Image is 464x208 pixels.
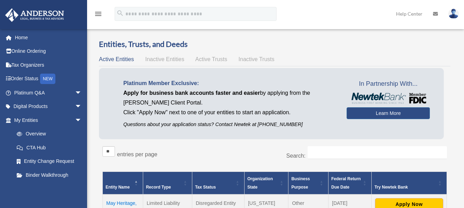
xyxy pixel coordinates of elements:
span: Apply for business bank accounts faster and easier [123,90,260,96]
a: Order StatusNEW [5,72,92,86]
span: arrow_drop_down [75,113,89,127]
span: Federal Return Due Date [331,176,361,190]
a: Platinum Q&Aarrow_drop_down [5,86,92,100]
span: Organization State [247,176,273,190]
span: arrow_drop_down [75,100,89,114]
span: Inactive Entities [145,56,184,62]
th: Try Newtek Bank : Activate to sort [371,172,447,195]
th: Tax Status: Activate to sort [192,172,244,195]
p: Questions about your application status? Contact Newtek at [PHONE_NUMBER] [123,120,336,129]
th: Entity Name: Activate to invert sorting [103,172,143,195]
p: Click "Apply Now" next to one of your entities to start an application. [123,108,336,117]
h3: Entities, Trusts, and Deeds [99,39,450,50]
div: NEW [40,74,55,84]
i: search [116,9,124,17]
a: Digital Productsarrow_drop_down [5,100,92,114]
a: CTA Hub [10,141,89,155]
span: Business Purpose [291,176,310,190]
p: Platinum Member Exclusive: [123,78,336,88]
span: In Partnership With... [347,78,430,90]
img: User Pic [448,9,459,19]
a: Binder Walkthrough [10,168,89,182]
a: My Entitiesarrow_drop_down [5,113,89,127]
a: Online Ordering [5,44,92,58]
span: Record Type [146,185,171,190]
span: Inactive Trusts [239,56,274,62]
a: Tax Organizers [5,58,92,72]
label: entries per page [117,151,157,157]
a: My Blueprint [10,182,89,196]
a: Entity Change Request [10,155,89,168]
span: Tax Status [195,185,216,190]
th: Business Purpose: Activate to sort [288,172,328,195]
img: NewtekBankLogoSM.png [350,93,426,104]
p: by applying from the [PERSON_NAME] Client Portal. [123,88,336,108]
th: Organization State: Activate to sort [244,172,288,195]
a: Overview [10,127,85,141]
a: Home [5,31,92,44]
span: Active Entities [99,56,134,62]
div: Try Newtek Bank [374,183,436,191]
i: menu [94,10,102,18]
span: Active Trusts [195,56,227,62]
span: arrow_drop_down [75,86,89,100]
label: Search: [286,153,306,159]
th: Record Type: Activate to sort [143,172,192,195]
a: Learn More [347,107,430,119]
img: Anderson Advisors Platinum Portal [3,8,66,22]
span: Entity Name [106,185,130,190]
th: Federal Return Due Date: Activate to sort [328,172,372,195]
a: menu [94,12,102,18]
